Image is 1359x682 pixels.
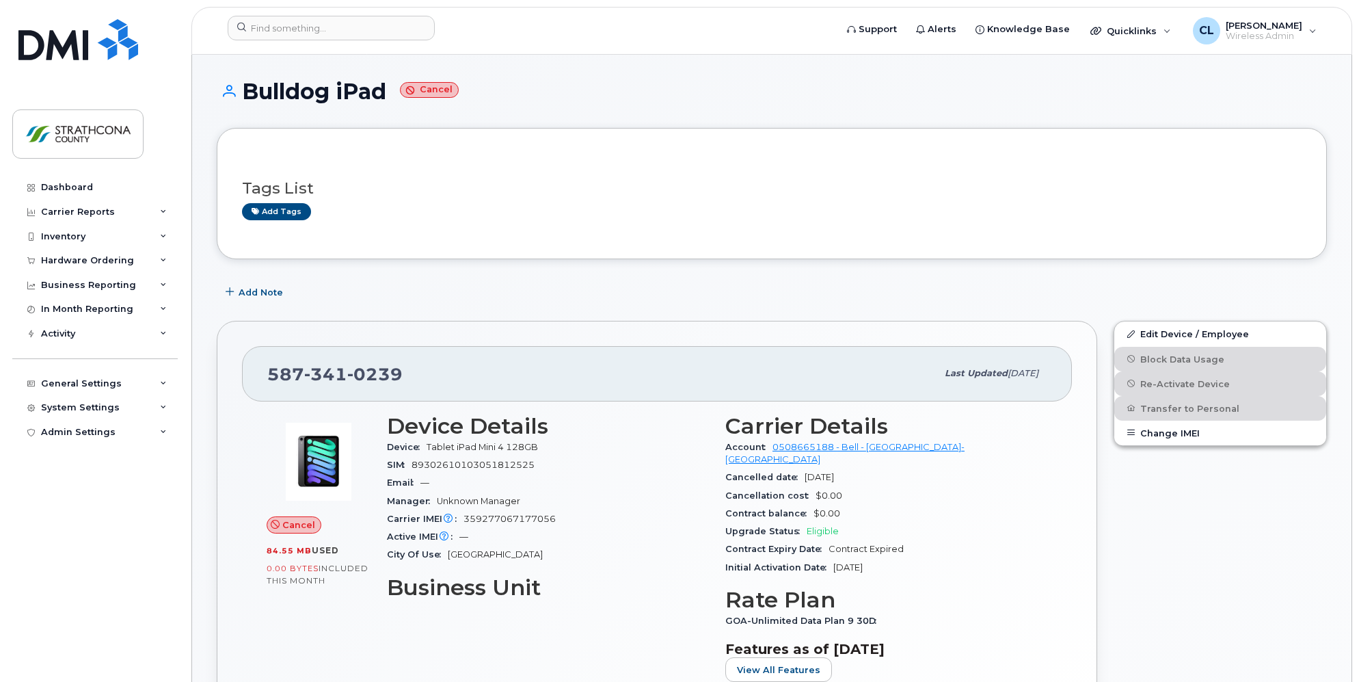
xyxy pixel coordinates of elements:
span: View All Features [737,664,820,677]
button: Re-Activate Device [1114,371,1326,396]
span: 341 [304,364,347,384]
span: Active IMEI [387,532,459,542]
a: 0508665188 - Bell - [GEOGRAPHIC_DATA]-[GEOGRAPHIC_DATA] [725,442,965,464]
h3: Tags List [242,180,1302,197]
a: Add tags [242,203,311,220]
span: Contract balance [725,508,813,519]
span: [DATE] [833,562,863,573]
span: City Of Use [387,549,448,560]
h3: Carrier Details [725,414,1047,438]
span: GOA-Unlimited Data Plan 9 30D [725,616,883,626]
span: Account [725,442,772,452]
span: Contract Expired [829,544,904,554]
span: used [312,545,339,555]
span: Email [387,477,420,488]
button: Add Note [217,280,295,304]
span: Contract Expiry Date [725,544,829,554]
span: [GEOGRAPHIC_DATA] [448,549,543,560]
span: Manager [387,496,437,506]
h3: Device Details [387,414,709,438]
h3: Business Unit [387,575,709,600]
span: Eligible [807,526,839,536]
span: Re-Activate Device [1140,378,1230,389]
small: Cancel [400,82,459,98]
h3: Rate Plan [725,588,1047,612]
span: 0.00 Bytes [267,564,319,573]
span: SIM [387,460,412,470]
span: — [459,532,468,542]
img: image20231002-3703462-1a3zrlu.jpeg [278,421,360,503]
button: Change IMEI [1114,421,1326,445]
span: Tablet iPad Mini 4 128GB [427,442,538,452]
span: $0.00 [816,490,842,501]
span: Carrier IMEI [387,514,463,524]
a: Edit Device / Employee [1114,322,1326,346]
button: Block Data Usage [1114,347,1326,371]
span: 359277067177056 [463,514,556,524]
span: Add Note [239,286,283,299]
span: 84.55 MB [267,546,312,555]
span: $0.00 [813,508,840,519]
span: [DATE] [805,472,834,482]
span: Last updated [945,368,1008,378]
span: Initial Activation Date [725,562,833,573]
h1: Bulldog iPad [217,79,1327,103]
span: Device [387,442,427,452]
span: 0239 [347,364,403,384]
span: Cancel [282,519,315,532]
span: — [420,477,429,488]
button: View All Features [725,657,832,682]
span: 89302610103051812525 [412,460,535,470]
span: Cancellation cost [725,490,816,501]
span: Cancelled date [725,472,805,482]
span: Unknown Manager [437,496,520,506]
span: 587 [267,364,403,384]
span: included this month [267,563,368,586]
h3: Features as of [DATE] [725,641,1047,657]
span: [DATE] [1008,368,1038,378]
span: Upgrade Status [725,526,807,536]
button: Transfer to Personal [1114,396,1326,421]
